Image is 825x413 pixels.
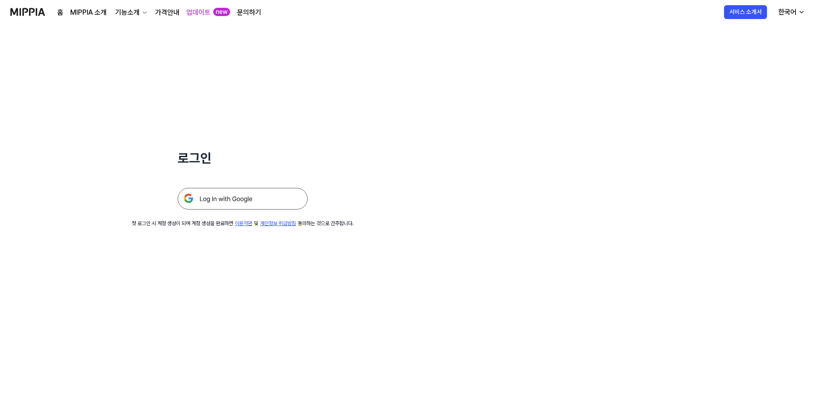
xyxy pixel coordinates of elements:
img: 구글 로그인 버튼 [178,188,308,210]
a: MIPPIA 소개 [70,7,107,18]
div: 기능소개 [114,7,141,18]
button: 서비스 소개서 [724,5,767,19]
button: 한국어 [771,3,810,21]
div: new [213,8,230,16]
button: 기능소개 [114,7,148,18]
div: 한국어 [776,7,798,17]
a: 가격안내 [155,7,179,18]
h1: 로그인 [178,149,308,167]
a: 업데이트 [186,7,211,18]
a: 이용약관 [235,220,252,226]
a: 문의하기 [237,7,261,18]
a: 개인정보 취급방침 [260,220,296,226]
a: 홈 [57,7,63,18]
div: 첫 로그인 시 계정 생성이 되며 계정 생성을 완료하면 및 동의하는 것으로 간주합니다. [132,220,354,227]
